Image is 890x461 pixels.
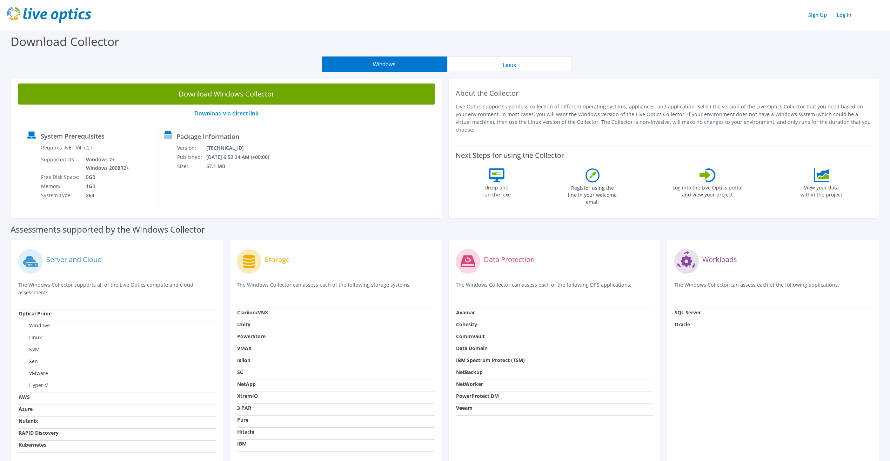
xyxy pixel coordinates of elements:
strong: 3 PAR [237,405,251,411]
strong: Clariion/VNX [237,309,268,316]
a: Log In [833,10,855,20]
label: Requires .NET V4.7.2+ [41,144,93,151]
label: Linux [19,334,42,341]
label: Server and Cloud [46,256,102,263]
strong: IBM [237,440,247,447]
strong: Nutanix [19,417,38,424]
strong: Veeam [456,405,473,411]
strong: Oracle [675,321,690,328]
td: Memory: [41,182,81,191]
a: Download Windows Collector [18,83,435,105]
td: [DATE] 6:52:24 AM (+00:00) [206,153,279,162]
strong: Azure [19,406,33,412]
td: Free Disk Space: [41,173,81,182]
strong: Data Domain [456,345,488,352]
strong: NetWorker [456,381,483,387]
strong: NetApp [237,381,256,387]
strong: Unity [237,321,250,328]
td: x64 [81,191,131,200]
label: Hyper-V [19,382,48,389]
label: VMware [19,370,48,377]
a: Download via direct link [194,109,259,117]
label: Package Information [176,133,239,140]
p: The Windows Collector supports all of the Live Optics compute and cloud assessments. [18,281,216,296]
strong: PowerProtect DM [456,393,499,399]
td: [TECHNICAL_ID] [206,143,279,153]
label: Next Steps for using the Collector [456,151,564,160]
td: 5GB [81,173,131,182]
strong: IBM Spectrum Protect (TSM) [456,357,525,363]
td: Version: [177,143,206,153]
label: Workloads [702,256,737,263]
strong: AWS [19,394,30,400]
td: Windows 7+ Windows 2008R2+ [81,155,131,173]
label: Xen [19,358,38,365]
label: Log into the Live Optics portal and view your project [672,182,743,198]
strong: XtremIO [237,393,258,399]
label: Storage [265,256,290,263]
img: live_optics_svg.svg [7,7,91,23]
label: Download Collector [11,33,119,49]
strong: PowerStore [237,333,266,340]
strong: Pure [237,416,248,423]
label: KVM [19,346,40,353]
strong: Cohesity [456,321,477,328]
strong: Kubernetes [19,441,46,448]
td: 1GB [81,182,131,191]
td: Size: [177,162,206,171]
label: Assessments supported by the Windows Collector [11,226,205,233]
label: Windows [19,322,51,329]
strong: SC [237,369,243,375]
strong: Hitachi [237,428,254,435]
strong: SQL Server [675,309,701,316]
label: View your data within the project [796,182,847,198]
button: Linux [447,56,572,72]
strong: NetBackup [456,369,483,375]
h2: About the Collector [456,89,872,98]
strong: Optical Prime [19,310,52,317]
td: Published: [177,153,206,162]
strong: VMAX [237,345,252,352]
a: Sign Up [805,10,830,20]
button: Windows [322,56,447,72]
strong: Avamar [456,309,475,316]
p: The Windows Collector can assess each of the following DPS applications. [456,281,653,295]
strong: CommVault [456,333,485,340]
label: System Prerequisites [41,133,105,140]
label: Data Protection [484,256,535,263]
p: The Windows Collector can assess each of the following applications. [674,281,872,295]
p: Live Optics supports agentless collection of different operating systems, appliances, and applica... [456,103,872,134]
strong: Isilon [237,357,250,363]
td: Supported OS: [41,155,81,173]
strong: RAPID Discovery [19,429,59,436]
td: 57.1 MB [206,162,279,171]
label: Register using the line in your welcome email [566,182,619,206]
p: The Windows Collector can assess each of the following storage systems. [237,281,434,295]
label: Unzip and run the .exe [481,182,513,198]
td: System Type: [41,191,81,200]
